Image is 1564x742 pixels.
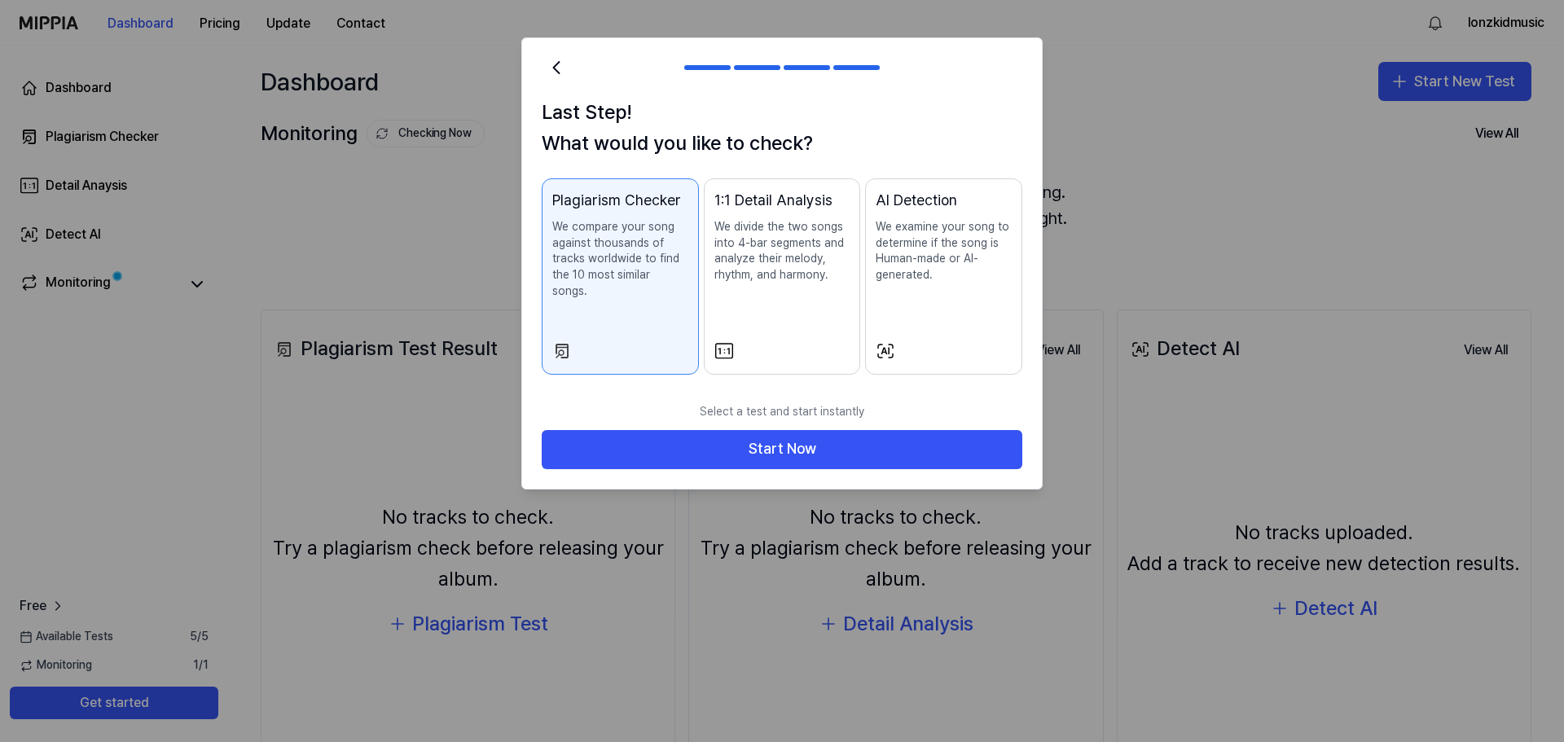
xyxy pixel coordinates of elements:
button: Start Now [542,430,1022,469]
div: Plagiarism Checker [552,189,688,213]
div: AI Detection [876,189,1012,213]
p: We compare your song against thousands of tracks worldwide to find the 10 most similar songs. [552,219,688,299]
p: We examine your song to determine if the song is Human-made or AI-generated. [876,219,1012,283]
button: 1:1 Detail AnalysisWe divide the two songs into 4-bar segments and analyze their melody, rhythm, ... [704,178,861,375]
p: Select a test and start instantly [542,394,1022,430]
button: Plagiarism CheckerWe compare your song against thousands of tracks worldwide to find the 10 most ... [542,178,699,375]
div: 1:1 Detail Analysis [714,189,850,213]
button: AI DetectionWe examine your song to determine if the song is Human-made or AI-generated. [865,178,1022,375]
h1: Last Step! What would you like to check? [542,97,1022,160]
p: We divide the two songs into 4-bar segments and analyze their melody, rhythm, and harmony. [714,219,850,283]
